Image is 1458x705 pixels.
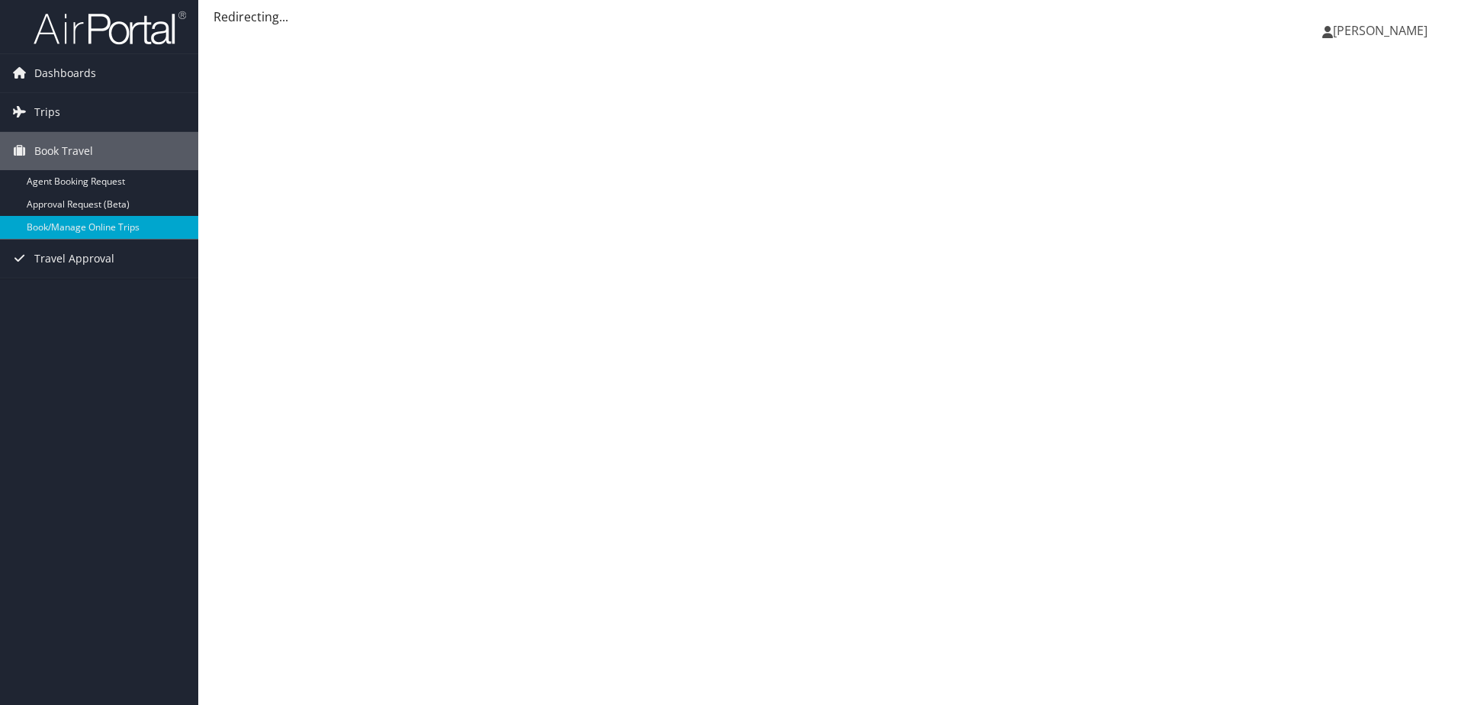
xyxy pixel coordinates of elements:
[214,8,1443,26] div: Redirecting...
[34,240,114,278] span: Travel Approval
[34,54,96,92] span: Dashboards
[34,93,60,131] span: Trips
[34,10,186,46] img: airportal-logo.png
[1322,8,1443,53] a: [PERSON_NAME]
[34,132,93,170] span: Book Travel
[1333,22,1427,39] span: [PERSON_NAME]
